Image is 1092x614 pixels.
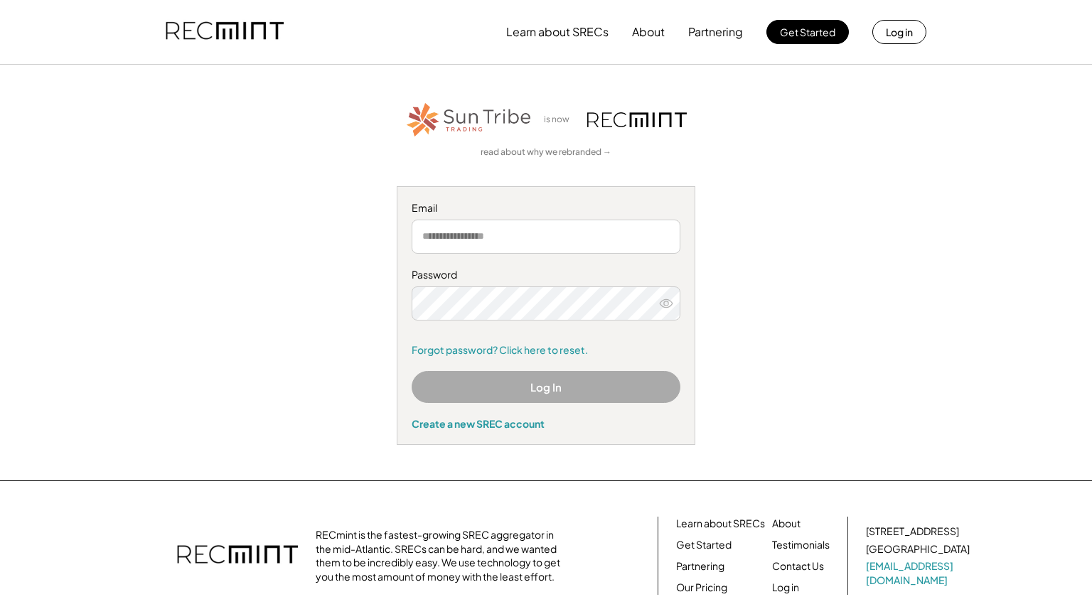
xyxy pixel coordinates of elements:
[772,559,824,573] a: Contact Us
[676,517,765,531] a: Learn about SRECs
[866,559,973,587] a: [EMAIL_ADDRESS][DOMAIN_NAME]
[632,18,665,46] button: About
[676,559,724,573] a: Partnering
[688,18,743,46] button: Partnering
[412,201,680,215] div: Email
[316,528,568,583] div: RECmint is the fastest-growing SREC aggregator in the mid-Atlantic. SRECs can be hard, and we wan...
[412,417,680,430] div: Create a new SREC account
[772,581,799,595] a: Log in
[412,371,680,403] button: Log In
[412,343,680,357] a: Forgot password? Click here to reset.
[166,8,284,56] img: recmint-logotype%403x.png
[481,146,611,158] a: read about why we rebranded →
[766,20,849,44] button: Get Started
[540,114,580,126] div: is now
[872,20,926,44] button: Log in
[506,18,609,46] button: Learn about SRECs
[587,112,687,127] img: recmint-logotype%403x.png
[772,517,801,531] a: About
[866,542,970,556] div: [GEOGRAPHIC_DATA]
[676,581,727,595] a: Our Pricing
[412,268,680,282] div: Password
[177,531,298,581] img: recmint-logotype%403x.png
[676,538,732,552] a: Get Started
[772,538,830,552] a: Testimonials
[405,100,533,139] img: STT_Horizontal_Logo%2B-%2BColor.png
[866,524,959,539] div: [STREET_ADDRESS]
